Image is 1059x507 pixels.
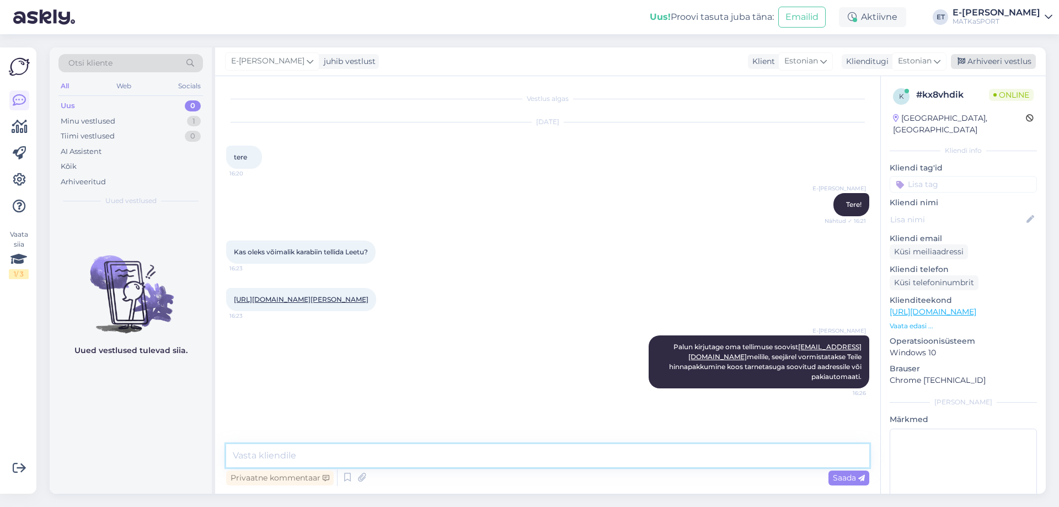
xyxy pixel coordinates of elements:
p: Kliendi nimi [890,197,1037,209]
span: Online [989,89,1034,101]
div: Vestlus algas [226,94,869,104]
p: Chrome [TECHNICAL_ID] [890,375,1037,386]
p: Brauser [890,363,1037,375]
span: k [899,92,904,100]
span: Tere! [846,200,862,209]
div: Vaata siia [9,230,29,279]
span: E-[PERSON_NAME] [812,327,866,335]
span: Estonian [784,55,818,67]
p: Kliendi telefon [890,264,1037,275]
div: Arhiveeritud [61,177,106,188]
div: E-[PERSON_NAME] [953,8,1040,17]
div: AI Assistent [61,146,101,157]
div: Proovi tasuta juba täna: [650,10,774,24]
div: Kliendi info [890,146,1037,156]
div: All [58,79,71,93]
div: [PERSON_NAME] [890,397,1037,407]
div: Küsi telefoninumbrit [890,275,978,290]
div: Klient [748,56,775,67]
input: Lisa nimi [890,214,1024,226]
span: Estonian [898,55,932,67]
div: Klienditugi [842,56,889,67]
div: Kõik [61,161,77,172]
p: Uued vestlused tulevad siia. [74,345,188,356]
span: 16:26 [825,389,866,397]
div: Minu vestlused [61,116,115,127]
span: Kas oleks võimalik karabiin tellida Leetu? [234,248,368,256]
div: [GEOGRAPHIC_DATA], [GEOGRAPHIC_DATA] [893,113,1026,136]
div: 1 [187,116,201,127]
span: tere [234,153,247,161]
span: Uued vestlused [105,196,157,206]
span: E-[PERSON_NAME] [812,184,866,193]
span: 16:23 [229,264,271,273]
div: 1 / 3 [9,269,29,279]
img: Askly Logo [9,56,30,77]
p: Vaata edasi ... [890,321,1037,331]
div: Socials [176,79,203,93]
span: Otsi kliente [68,57,113,69]
a: E-[PERSON_NAME]MATKaSPORT [953,8,1052,26]
div: Arhiveeri vestlus [951,54,1036,69]
a: [URL][DOMAIN_NAME][PERSON_NAME] [234,295,368,303]
p: Operatsioonisüsteem [890,335,1037,347]
div: Uus [61,100,75,111]
div: Web [114,79,133,93]
span: Nähtud ✓ 16:21 [825,217,866,225]
div: MATKaSPORT [953,17,1040,26]
input: Lisa tag [890,176,1037,193]
b: Uus! [650,12,671,22]
p: Windows 10 [890,347,1037,359]
p: Kliendi tag'id [890,162,1037,174]
div: Küsi meiliaadressi [890,244,968,259]
p: Märkmed [890,414,1037,425]
div: Aktiivne [839,7,906,27]
div: Tiimi vestlused [61,131,115,142]
span: Palun kirjutage oma tellimuse soovist meilile, seejärel vormistatakse Teile hinnapakkumine koos t... [669,343,863,381]
div: Privaatne kommentaar [226,471,334,485]
div: 0 [185,131,201,142]
span: Saada [833,473,865,483]
div: # kx8vhdik [916,88,989,102]
div: juhib vestlust [319,56,376,67]
span: 16:23 [229,312,271,320]
div: ET [933,9,948,25]
a: [URL][DOMAIN_NAME] [890,307,976,317]
img: No chats [50,236,212,335]
p: Klienditeekond [890,295,1037,306]
span: 16:20 [229,169,271,178]
div: [DATE] [226,117,869,127]
button: Emailid [778,7,826,28]
p: Kliendi email [890,233,1037,244]
div: 0 [185,100,201,111]
span: E-[PERSON_NAME] [231,55,304,67]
